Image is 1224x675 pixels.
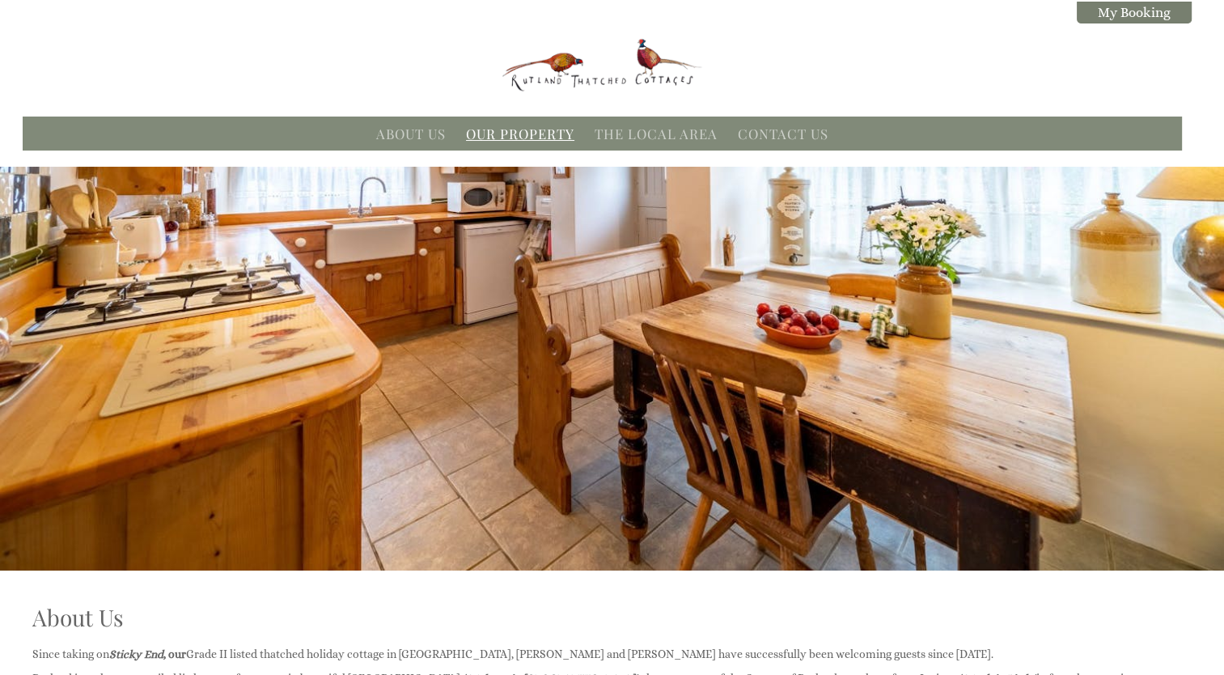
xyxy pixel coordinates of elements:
[376,125,446,142] a: About Us
[738,125,828,142] a: Contact Us
[109,647,186,660] strong: , our
[1077,2,1192,23] a: My Booking
[32,647,1172,660] p: Since taking on Grade II listed thatched holiday cottage in [GEOGRAPHIC_DATA], [PERSON_NAME] and ...
[109,647,163,660] em: Sticky End
[466,125,574,142] a: Our Property
[32,602,1172,632] h1: About Us
[502,33,704,93] img: Rutland Thatched Cottages
[595,125,718,142] a: The Local Area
